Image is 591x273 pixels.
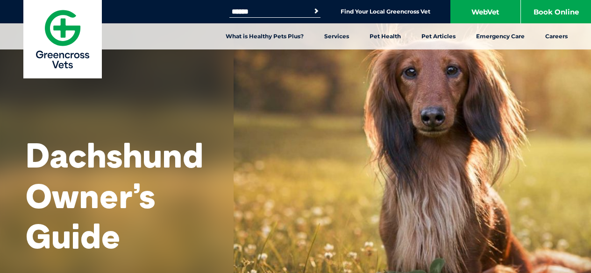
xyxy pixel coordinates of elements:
a: Services [314,23,359,49]
a: Find Your Local Greencross Vet [341,8,430,15]
button: Search [312,7,321,16]
a: Emergency Care [466,23,535,49]
a: Pet Articles [411,23,466,49]
h1: Dachshund Owner’s Guide [26,135,208,256]
a: Pet Health [359,23,411,49]
a: What is Healthy Pets Plus? [215,23,314,49]
a: Careers [535,23,578,49]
